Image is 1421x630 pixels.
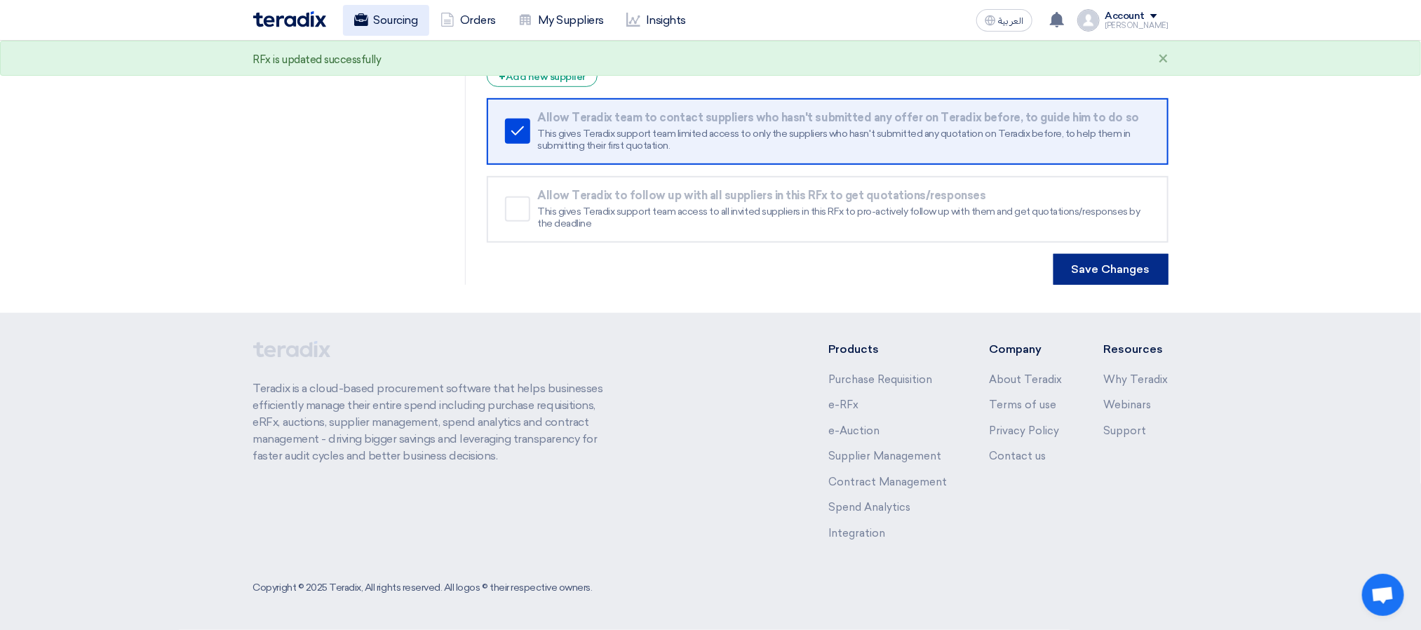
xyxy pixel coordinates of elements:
a: Sourcing [343,5,429,36]
li: Company [989,341,1062,358]
li: Resources [1104,341,1169,358]
a: Supplier Management [828,450,941,462]
img: Teradix logo [253,11,326,27]
a: Why Teradix [1104,373,1169,386]
a: Purchase Requisition [828,373,932,386]
a: Terms of use [989,398,1056,411]
button: Save Changes [1053,254,1169,285]
div: Allow Teradix to follow up with all suppliers in this RFx to get quotations/responses [537,189,1148,203]
a: About Teradix [989,373,1062,386]
span: العربية [999,16,1024,26]
a: e-Auction [828,424,880,437]
a: Integration [828,527,885,539]
div: × [1158,51,1169,68]
a: Webinars [1104,398,1152,411]
span: + [499,70,506,83]
div: Copyright © 2025 Teradix, All rights reserved. All logos © their respective owners. [253,580,593,595]
a: Contact us [989,450,1046,462]
div: RFx is updated successfully [253,52,382,68]
div: This gives Teradix support team limited access to only the suppliers who hasn't submitted any quo... [537,128,1148,152]
a: Orders [429,5,507,36]
div: Account [1105,11,1145,22]
div: Add new supplier [487,65,598,87]
a: e-RFx [828,398,858,411]
a: Spend Analytics [828,501,910,514]
a: Insights [615,5,697,36]
div: Open chat [1362,574,1404,616]
p: Teradix is a cloud-based procurement software that helps businesses efficiently manage their enti... [253,380,619,464]
div: [PERSON_NAME] [1105,22,1169,29]
img: profile_test.png [1077,9,1100,32]
a: My Suppliers [507,5,615,36]
a: Contract Management [828,476,947,488]
a: Support [1104,424,1147,437]
div: Allow Teradix team to contact suppliers who hasn't submitted any offer on Teradix before, to guid... [537,111,1148,125]
a: Privacy Policy [989,424,1059,437]
div: This gives Teradix support team access to all invited suppliers in this RFx to pro-actively follo... [537,206,1148,230]
li: Products [828,341,947,358]
button: العربية [976,9,1032,32]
